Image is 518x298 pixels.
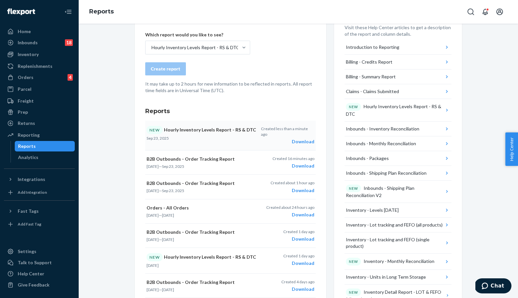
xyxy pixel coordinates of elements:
p: Created about 24 hours ago [266,205,314,210]
div: Inbounds - Monthly Reconciliation [346,140,416,147]
button: B2B Outbounds - Order Tracking Report[DATE]—Sep 23, 2025Created 16 minutes agoDownload [145,150,316,175]
div: Reports [18,143,36,149]
p: Created less than a minute ago [261,126,314,137]
time: [DATE] [162,213,174,218]
a: Add Integration [4,187,75,198]
button: B2B Outbounds - Order Tracking Report[DATE]—[DATE]Created 4 days agoDownload [145,274,316,298]
div: Claims - Claims Submitted [346,88,399,95]
div: Help Center [18,270,44,277]
p: NEW [349,290,358,295]
div: Inbounds - Shipping Plan Reconciliation V2 [346,185,444,199]
div: Download [281,286,314,292]
div: Download [261,138,314,145]
time: [DATE] [147,287,159,292]
p: B2B Outbounds - Order Tracking Report [147,156,257,162]
a: Analytics [15,152,75,163]
button: NEWHourly Inventory Levels Report - RS & DTCSep 23, 2025Created less than a minute agoDownload [145,121,316,150]
p: Orders - All Orders [147,205,257,211]
div: Reporting [18,132,40,138]
div: Download [270,187,314,194]
button: Introduction to Reporting [345,40,451,55]
div: Inbounds - Packages [346,155,389,162]
button: Inventory - Lot tracking and FEFO (single product) [345,232,451,254]
a: Help Center [4,268,75,279]
button: Open account menu [493,5,506,18]
div: Replenishments [18,63,52,70]
div: Prep [18,109,28,115]
time: [DATE] [147,213,159,218]
p: — [147,188,257,193]
div: Inventory - Monthly Reconciliation [346,258,434,266]
p: — [147,287,257,292]
div: Add Fast Tag [18,221,41,227]
div: Introduction to Reporting [346,44,399,50]
div: Returns [18,120,35,127]
div: Integrations [18,176,45,183]
div: Home [18,28,31,35]
iframe: Opens a widget where you can chat to one of our agents [475,278,511,295]
div: Billing - Summary Report [346,73,396,80]
a: Inbounds18 [4,37,75,48]
p: — [147,237,257,242]
time: [DATE] [162,287,174,292]
h3: Reports [145,107,316,115]
button: Inventory - Levels [DATE] [345,203,451,218]
button: Inventory - Lot tracking and FEFO (all products) [345,218,451,232]
button: Inbounds - Shipping Plan Reconciliation [345,166,451,181]
p: Which report would you like to see? [145,31,250,38]
button: Talk to Support [4,257,75,268]
time: [DATE] [147,164,159,169]
button: NEWInbounds - Shipping Plan Reconciliation V2 [345,181,451,203]
div: Inbounds - Shipping Plan Reconciliation [346,170,427,176]
a: Reports [89,8,114,15]
button: Fast Tags [4,206,75,216]
button: Claims - Claims Submitted [345,84,451,99]
div: Create report [151,66,180,72]
div: Fast Tags [18,208,39,214]
button: Inbounds - Inventory Reconciliation [345,122,451,136]
time: Sep 23, 2025 [162,188,184,193]
a: Settings [4,246,75,257]
p: Hourly Inventory Levels Report - RS & DTC [147,126,257,134]
div: Download [272,163,314,169]
p: Created about 1 hour ago [270,180,314,186]
p: NEW [349,186,358,191]
div: Inventory - Lot tracking and FEFO (single product) [346,236,444,249]
button: Help Center [505,132,518,166]
div: 18 [65,39,73,46]
button: B2B Outbounds - Order Tracking Report[DATE]—Sep 23, 2025Created about 1 hour agoDownload [145,175,316,199]
a: Home [4,26,75,37]
div: Inbounds - Inventory Reconciliation [346,126,419,132]
div: Inbounds [18,39,38,46]
div: Talk to Support [18,259,52,266]
p: Visit these Help Center articles to get a description of the report and column details. [345,24,451,37]
time: [DATE] [162,237,174,242]
button: Close Navigation [62,5,75,18]
div: Parcel [18,86,31,92]
button: Inventory - Units in Long Term Storage [345,270,451,285]
p: B2B Outbounds - Order Tracking Report [147,180,257,187]
img: Flexport logo [7,9,35,15]
div: Billing - Credits Report [346,59,392,65]
a: Reports [15,141,75,151]
p: Created 1 day ago [283,253,314,259]
a: Prep [4,107,75,117]
button: Open notifications [479,5,492,18]
p: B2B Outbounds - Order Tracking Report [147,279,257,286]
button: B2B Outbounds - Order Tracking Report[DATE]—[DATE]Created 1 day agoDownload [145,224,316,248]
div: Hourly Inventory Levels Report - RS & DTC [151,44,239,51]
time: [DATE] [147,263,159,268]
p: Created 1 day ago [283,229,314,234]
time: [DATE] [147,237,159,242]
a: Returns [4,118,75,129]
p: It may take up to 2 hours for new information to be reflected in reports. All report time fields ... [145,81,316,94]
div: NEW [147,253,163,261]
time: [DATE] [147,188,159,193]
p: NEW [349,259,358,264]
a: Reporting [4,130,75,140]
button: Inbounds - Packages [345,151,451,166]
a: Add Fast Tag [4,219,75,229]
div: Settings [18,248,36,255]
